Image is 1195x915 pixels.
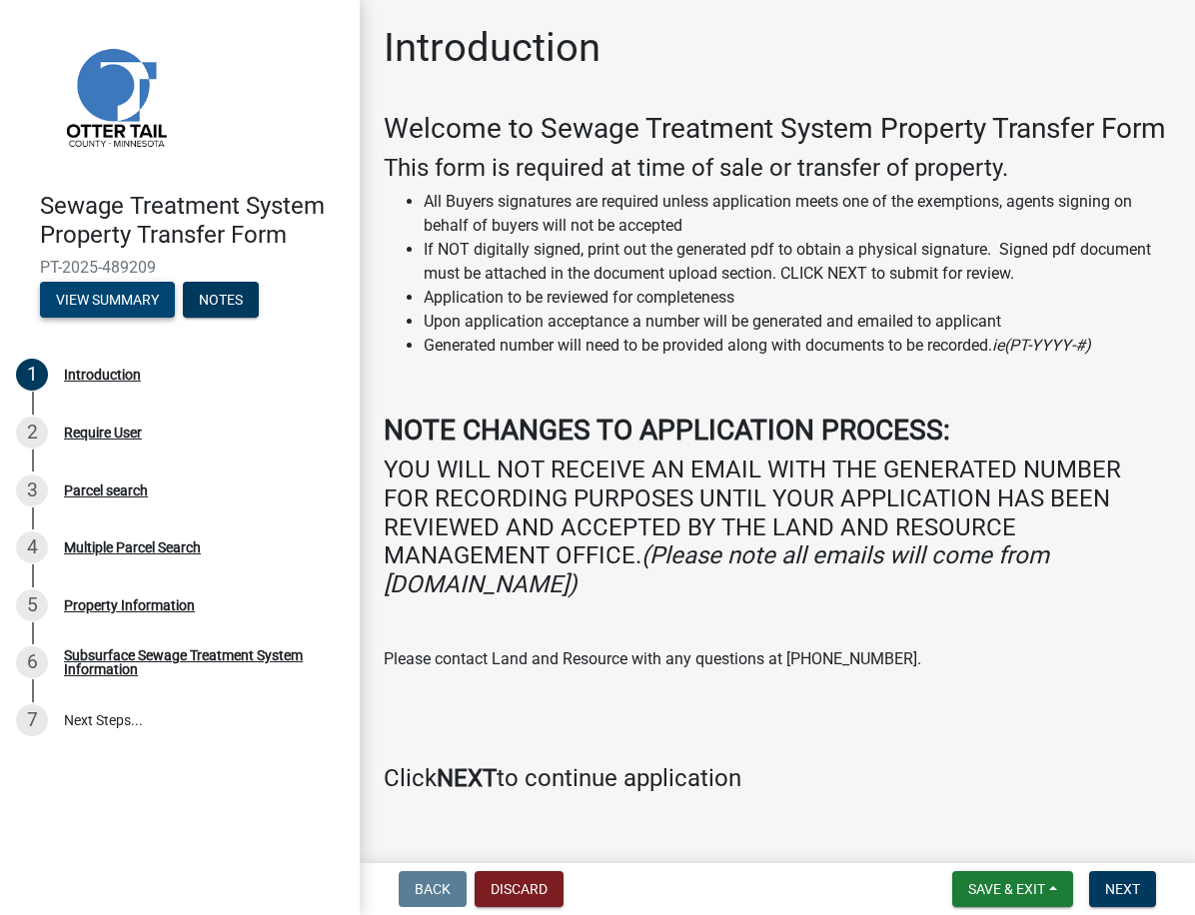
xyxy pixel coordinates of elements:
h3: Welcome to Sewage Treatment System Property Transfer Form [384,112,1171,146]
div: 2 [16,417,48,449]
div: 4 [16,531,48,563]
span: Back [415,881,451,897]
button: View Summary [40,282,175,318]
h4: YOU WILL NOT RECEIVE AN EMAIL WITH THE GENERATED NUMBER FOR RECORDING PURPOSES UNTIL YOUR APPLICA... [384,456,1171,599]
div: 3 [16,474,48,506]
h1: Introduction [384,24,600,72]
div: 7 [16,704,48,736]
h4: This form is required at time of sale or transfer of property. [384,154,1171,183]
button: Save & Exit [952,871,1073,907]
li: Generated number will need to be provided along with documents to be recorded. [424,334,1171,358]
button: Discard [475,871,564,907]
li: If NOT digitally signed, print out the generated pdf to obtain a physical signature. Signed pdf d... [424,238,1171,286]
li: All Buyers signatures are required unless application meets one of the exemptions, agents signing... [424,190,1171,238]
wm-modal-confirm: Summary [40,293,175,309]
span: Next [1105,881,1140,897]
button: Back [399,871,467,907]
div: 1 [16,359,48,391]
h4: Click to continue application [384,764,1171,793]
button: Next [1089,871,1156,907]
div: Introduction [64,368,141,382]
p: Please contact Land and Resource with any questions at [PHONE_NUMBER]. [384,647,1171,671]
div: 6 [16,646,48,678]
li: Application to be reviewed for completeness [424,286,1171,310]
img: Otter Tail County, Minnesota [40,21,190,171]
h4: Sewage Treatment System Property Transfer Form [40,192,344,250]
div: Parcel search [64,483,148,497]
strong: NOTE CHANGES TO APPLICATION PROCESS: [384,414,950,447]
div: 5 [16,589,48,621]
strong: NEXT [437,764,497,792]
i: ie(PT-YYYY-#) [992,336,1091,355]
i: (Please note all emails will come from [DOMAIN_NAME]) [384,541,1049,598]
span: Save & Exit [968,881,1045,897]
button: Notes [183,282,259,318]
li: Upon application acceptance a number will be generated and emailed to applicant [424,310,1171,334]
wm-modal-confirm: Notes [183,293,259,309]
div: Subsurface Sewage Treatment System Information [64,648,328,676]
div: Property Information [64,598,195,612]
div: Multiple Parcel Search [64,540,201,554]
div: Require User [64,426,142,440]
span: PT-2025-489209 [40,258,320,277]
